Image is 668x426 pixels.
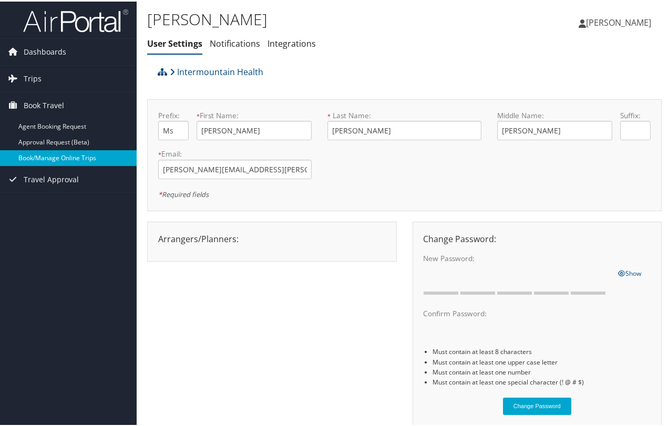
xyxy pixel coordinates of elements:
[24,64,42,90] span: Trips
[24,91,64,117] span: Book Travel
[147,36,202,48] a: User Settings
[197,109,312,119] label: First Name:
[158,109,189,119] label: Prefix:
[503,396,571,413] button: Change Password
[497,109,612,119] label: Middle Name:
[416,231,659,244] div: Change Password:
[158,188,209,198] em: Required fields
[433,376,651,386] li: Must contain at least one special character (! @ # $)
[618,267,641,276] span: Show
[433,345,651,355] li: Must contain at least 8 characters
[433,366,651,376] li: Must contain at least one number
[424,307,610,317] label: Confirm Password:
[24,165,79,191] span: Travel Approval
[170,60,263,81] a: Intermountain Health
[268,36,316,48] a: Integrations
[150,231,394,244] div: Arrangers/Planners:
[24,37,66,64] span: Dashboards
[23,7,128,32] img: airportal-logo.png
[158,147,312,158] label: Email:
[586,15,651,27] span: [PERSON_NAME]
[618,265,641,277] a: Show
[147,7,490,29] h1: [PERSON_NAME]
[424,252,610,262] label: New Password:
[327,109,481,119] label: Last Name:
[210,36,260,48] a: Notifications
[433,356,651,366] li: Must contain at least one upper case letter
[620,109,651,119] label: Suffix:
[579,5,662,37] a: [PERSON_NAME]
